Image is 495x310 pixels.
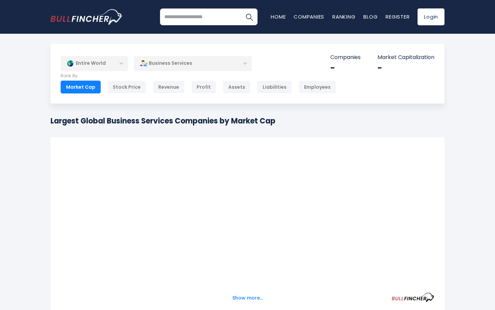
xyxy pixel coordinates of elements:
a: Go to homepage [51,9,123,25]
div: Business Services [134,56,252,71]
a: Home [271,13,286,20]
h1: Largest Global Business Services Companies by Market Cap [51,115,275,126]
a: Login [418,8,444,25]
div: Revenue [153,81,185,93]
a: Register [386,13,409,20]
a: Companies [294,13,324,20]
a: Blog [363,13,377,20]
img: bullfincher logo [51,9,123,25]
div: Entire World [61,56,128,71]
button: Show more... [228,292,267,304]
div: Market Cap [61,81,101,93]
a: Ranking [332,13,355,20]
div: Profit [191,81,216,93]
p: Rank By [61,73,336,79]
div: Stock Price [107,81,146,93]
div: - [330,63,361,73]
button: Search [241,8,258,25]
div: - [377,63,434,73]
div: Assets [223,81,251,93]
div: Liabilities [257,81,292,93]
div: Employees [299,81,336,93]
p: Market Capitalization [377,54,434,61]
p: Companies [330,54,361,61]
